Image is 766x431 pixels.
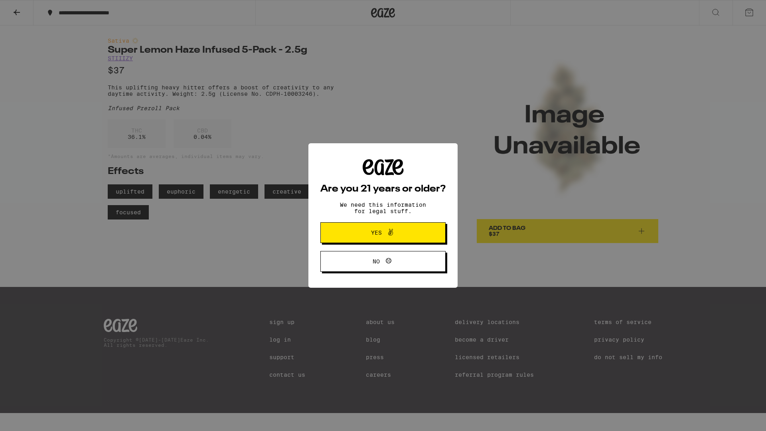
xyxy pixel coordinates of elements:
p: We need this information for legal stuff. [333,202,433,214]
button: Yes [320,222,446,243]
span: No [373,259,380,264]
button: No [320,251,446,272]
span: Yes [371,230,382,235]
h2: Are you 21 years or older? [320,184,446,194]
